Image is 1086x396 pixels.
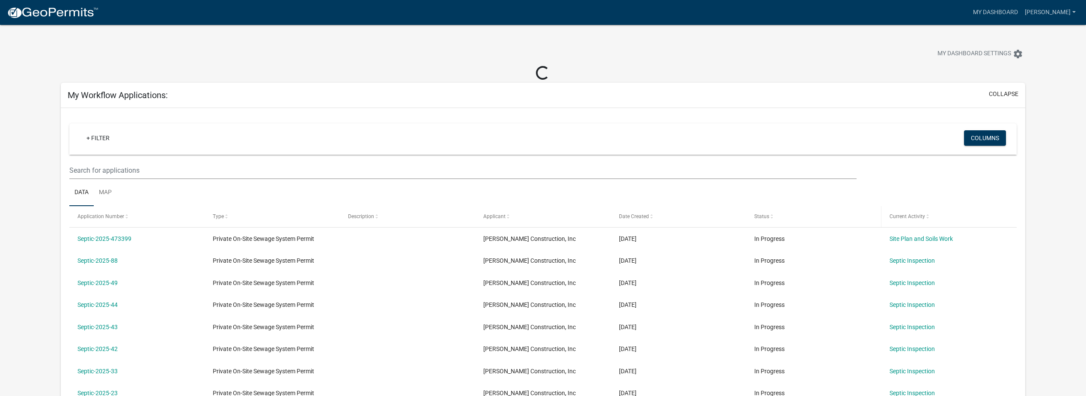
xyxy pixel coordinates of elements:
span: Application Number [77,213,124,219]
span: Private On-Site Sewage System Permit [213,345,314,352]
a: Septic Inspection [890,301,935,308]
span: Private On-Site Sewage System Permit [213,235,314,242]
span: 04/29/2025 [619,301,637,308]
h5: My Workflow Applications: [68,90,168,100]
span: Applicant [483,213,506,219]
span: Private On-Site Sewage System Permit [213,324,314,330]
datatable-header-cell: Description [340,206,475,227]
span: Poisel Construction, Inc [483,279,576,286]
a: + Filter [80,130,116,146]
span: 04/25/2025 [619,345,637,352]
a: Septic Inspection [890,368,935,375]
span: In Progress [754,324,785,330]
span: Status [754,213,769,219]
button: My Dashboard Settingssettings [931,45,1030,62]
span: Private On-Site Sewage System Permit [213,257,314,264]
input: Search for applications [69,162,857,179]
span: In Progress [754,301,785,308]
span: Description [348,213,374,219]
a: Septic-2025-49 [77,279,118,286]
datatable-header-cell: Applicant [475,206,610,227]
span: In Progress [754,257,785,264]
span: In Progress [754,368,785,375]
a: [PERSON_NAME] [1021,4,1079,21]
button: collapse [989,90,1018,99]
span: Current Activity [890,213,925,219]
a: Septic-2025-33 [77,368,118,375]
button: Columns [964,130,1006,146]
span: Private On-Site Sewage System Permit [213,279,314,286]
a: Map [94,179,117,207]
a: Septic-2025-42 [77,345,118,352]
span: Private On-Site Sewage System Permit [213,301,314,308]
span: 05/13/2025 [619,279,637,286]
span: Poisel Construction, Inc [483,324,576,330]
span: Poisel Construction, Inc [483,368,576,375]
a: Data [69,179,94,207]
span: 08/20/2025 [619,257,637,264]
a: Site Plan and Soils Work [890,235,953,242]
a: My Dashboard [970,4,1021,21]
span: Date Created [619,213,649,219]
span: Poisel Construction, Inc [483,345,576,352]
span: In Progress [754,279,785,286]
span: Poisel Construction, Inc [483,257,576,264]
a: Septic-2025-473399 [77,235,131,242]
span: In Progress [754,345,785,352]
span: Poisel Construction, Inc [483,235,576,242]
a: Septic Inspection [890,345,935,352]
a: Septic Inspection [890,279,935,286]
datatable-header-cell: Application Number [69,206,205,227]
a: Septic-2025-43 [77,324,118,330]
a: Septic Inspection [890,324,935,330]
span: 04/07/2025 [619,368,637,375]
span: Private On-Site Sewage System Permit [213,368,314,375]
a: Septic Inspection [890,257,935,264]
span: 04/25/2025 [619,324,637,330]
datatable-header-cell: Current Activity [881,206,1017,227]
a: Septic-2025-88 [77,257,118,264]
datatable-header-cell: Type [205,206,340,227]
i: settings [1013,49,1023,59]
span: Poisel Construction, Inc [483,301,576,308]
a: Septic-2025-44 [77,301,118,308]
span: My Dashboard Settings [937,49,1011,59]
span: In Progress [754,235,785,242]
datatable-header-cell: Date Created [610,206,746,227]
datatable-header-cell: Status [746,206,881,227]
span: 09/04/2025 [619,235,637,242]
span: Type [213,213,224,219]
